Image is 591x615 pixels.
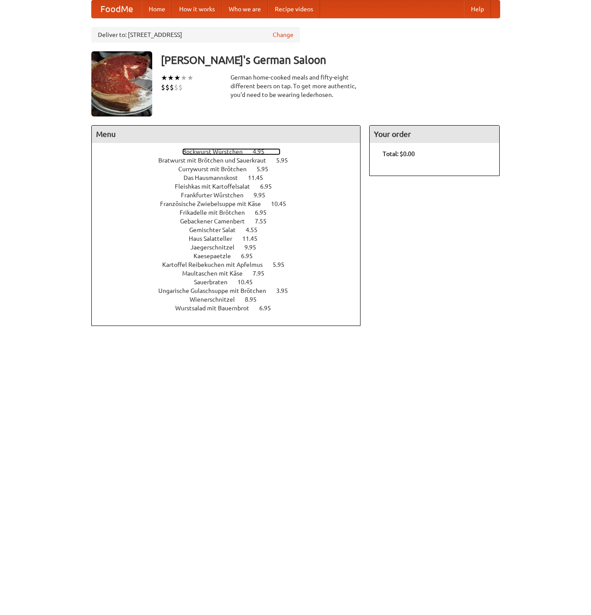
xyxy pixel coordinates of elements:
span: Fleishkas mit Kartoffelsalat [175,183,259,190]
div: Deliver to: [STREET_ADDRESS] [91,27,300,43]
a: Home [142,0,172,18]
img: angular.jpg [91,51,152,116]
span: 10.45 [271,200,295,207]
span: Französische Zwiebelsuppe mit Käse [160,200,270,207]
span: 4.95 [253,148,273,155]
span: Gemischter Salat [189,226,244,233]
a: Kaesepaetzle 6.95 [194,253,269,259]
a: Jaegerschnitzel 9.95 [190,244,272,251]
a: Frikadelle mit Brötchen 6.95 [180,209,283,216]
b: Total: $0.00 [383,150,415,157]
a: Das Hausmannskost 11.45 [184,174,279,181]
span: 4.55 [246,226,266,233]
li: $ [174,83,178,92]
span: Ungarische Gulaschsuppe mit Brötchen [158,287,275,294]
span: 9.95 [254,192,274,199]
a: Bockwurst Würstchen 4.95 [182,148,280,155]
h3: [PERSON_NAME]'s German Saloon [161,51,500,69]
li: ★ [187,73,194,83]
span: 6.95 [241,253,261,259]
span: Frikadelle mit Brötchen [180,209,254,216]
li: ★ [174,73,180,83]
span: 8.95 [245,296,265,303]
span: 10.45 [237,279,261,286]
span: 3.95 [276,287,297,294]
span: Bratwurst mit Brötchen und Sauerkraut [158,157,275,164]
a: Sauerbraten 10.45 [194,279,269,286]
a: Wurstsalad mit Bauernbrot 6.95 [175,305,287,312]
span: Sauerbraten [194,279,236,286]
h4: Menu [92,126,361,143]
span: 9.95 [244,244,265,251]
li: $ [178,83,183,92]
a: Ungarische Gulaschsuppe mit Brötchen 3.95 [158,287,304,294]
span: 5.95 [257,166,277,173]
a: Currywurst mit Brötchen 5.95 [178,166,284,173]
span: Frankfurter Würstchen [181,192,252,199]
span: Maultaschen mit Käse [182,270,251,277]
span: Gebackener Camenbert [180,218,254,225]
span: 5.95 [276,157,297,164]
span: 11.45 [242,235,266,242]
a: Fleishkas mit Kartoffelsalat 6.95 [175,183,288,190]
a: Wienerschnitzel 8.95 [190,296,273,303]
span: 11.45 [248,174,272,181]
span: Wurstsalad mit Bauernbrot [175,305,258,312]
a: Französische Zwiebelsuppe mit Käse 10.45 [160,200,302,207]
a: Gebackener Camenbert 7.55 [180,218,283,225]
li: ★ [167,73,174,83]
a: Recipe videos [268,0,320,18]
span: 6.95 [260,183,280,190]
a: Change [273,30,294,39]
span: 7.55 [255,218,275,225]
span: Wienerschnitzel [190,296,244,303]
h4: Your order [370,126,499,143]
li: $ [170,83,174,92]
span: Currywurst mit Brötchen [178,166,255,173]
a: Help [464,0,491,18]
span: Jaegerschnitzel [190,244,243,251]
li: ★ [161,73,167,83]
a: FoodMe [92,0,142,18]
a: How it works [172,0,222,18]
span: Kaesepaetzle [194,253,240,259]
span: 5.95 [273,261,293,268]
span: 6.95 [259,305,280,312]
span: Haus Salatteller [189,235,241,242]
a: Haus Salatteller 11.45 [189,235,274,242]
li: $ [161,83,165,92]
span: 7.95 [253,270,273,277]
a: Frankfurter Würstchen 9.95 [181,192,281,199]
span: Bockwurst Würstchen [182,148,251,155]
a: Who we are [222,0,268,18]
li: ★ [180,73,187,83]
span: Das Hausmannskost [184,174,247,181]
span: Kartoffel Reibekuchen mit Apfelmus [162,261,271,268]
span: 6.95 [255,209,275,216]
li: $ [165,83,170,92]
a: Bratwurst mit Brötchen und Sauerkraut 5.95 [158,157,304,164]
a: Kartoffel Reibekuchen mit Apfelmus 5.95 [162,261,301,268]
div: German home-cooked meals and fifty-eight different beers on tap. To get more authentic, you'd nee... [230,73,361,99]
a: Maultaschen mit Käse 7.95 [182,270,280,277]
a: Gemischter Salat 4.55 [189,226,274,233]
